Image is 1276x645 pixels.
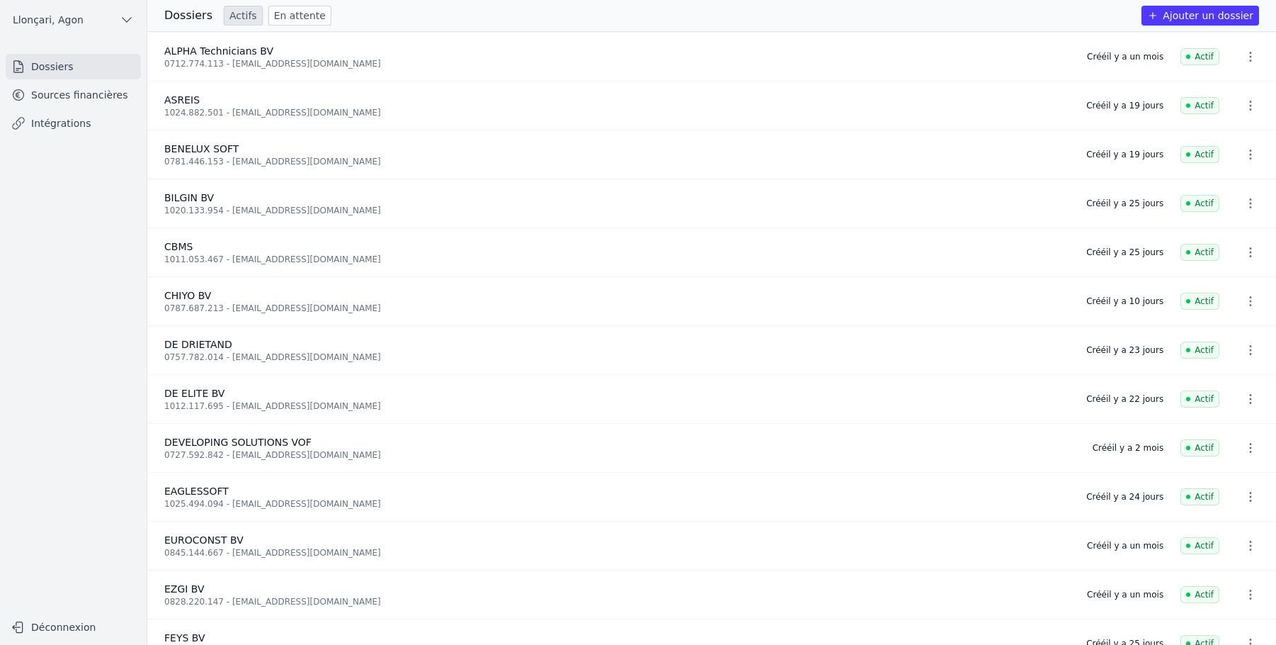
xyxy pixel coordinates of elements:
span: Actif [1180,97,1219,114]
button: Ajouter un dossier [1141,6,1259,26]
span: BENELUX SOFT [164,143,239,155]
div: 1011.053.467 - [EMAIL_ADDRESS][DOMAIN_NAME] [164,254,1069,265]
div: Créé il y a 10 jours [1086,296,1163,307]
span: DE ELITE BV [164,388,224,399]
div: Créé il y a 23 jours [1086,344,1163,356]
div: 0787.687.213 - [EMAIL_ADDRESS][DOMAIN_NAME] [164,303,1069,314]
span: Actif [1180,391,1219,408]
div: 0727.592.842 - [EMAIL_ADDRESS][DOMAIN_NAME] [164,449,1076,461]
div: 1020.133.954 - [EMAIL_ADDRESS][DOMAIN_NAME] [164,205,1069,216]
div: 0781.446.153 - [EMAIL_ADDRESS][DOMAIN_NAME] [164,156,1069,167]
div: Créé il y a 24 jours [1086,491,1163,503]
button: Déconnexion [6,616,141,639]
span: BILGIN BV [164,192,214,203]
div: 0845.144.667 - [EMAIL_ADDRESS][DOMAIN_NAME] [164,547,1070,559]
span: DE DRIETAND [164,339,232,350]
div: 0828.220.147 - [EMAIL_ADDRESS][DOMAIN_NAME] [164,596,1070,607]
span: Actif [1180,488,1219,505]
span: ASREIS [164,94,200,106]
span: CHIYO BV [164,290,211,301]
span: Llonçari, Agon [13,13,84,27]
span: Actif [1180,293,1219,310]
div: 0712.774.113 - [EMAIL_ADDRESS][DOMAIN_NAME] [164,58,1070,69]
span: EUROCONST BV [164,534,244,546]
span: Actif [1180,586,1219,603]
div: Créé il y a 25 jours [1086,247,1163,258]
span: Actif [1180,342,1219,359]
span: DEVELOPING SOLUTIONS VOF [164,437,312,448]
a: Actifs [224,6,263,26]
div: Créé il y a un mois [1087,540,1163,551]
a: En attente [268,6,331,26]
div: Créé il y a un mois [1087,51,1163,62]
span: EZGI BV [164,583,205,595]
div: 0757.782.014 - [EMAIL_ADDRESS][DOMAIN_NAME] [164,352,1069,363]
span: CBMS [164,241,193,252]
a: Intégrations [6,111,141,136]
h3: Dossiers [164,7,212,24]
span: ALPHA Technicians BV [164,45,273,57]
a: Sources financières [6,82,141,108]
div: Créé il y a un mois [1087,589,1163,600]
div: Créé il y a 19 jours [1086,100,1163,111]
span: FEYS BV [164,632,205,644]
span: Actif [1180,439,1219,456]
div: 1012.117.695 - [EMAIL_ADDRESS][DOMAIN_NAME] [164,400,1069,412]
a: Dossiers [6,54,141,79]
span: Actif [1180,244,1219,261]
div: Créé il y a 25 jours [1086,198,1163,209]
div: Créé il y a 19 jours [1086,149,1163,160]
span: Actif [1180,537,1219,554]
span: Actif [1180,195,1219,212]
div: Créé il y a 2 mois [1093,442,1163,454]
div: 1025.494.094 - [EMAIL_ADDRESS][DOMAIN_NAME] [164,498,1069,510]
span: EAGLESSOFT [164,486,229,497]
button: Llonçari, Agon [6,9,141,31]
div: Créé il y a 22 jours [1086,393,1163,405]
div: 1024.882.501 - [EMAIL_ADDRESS][DOMAIN_NAME] [164,107,1069,118]
span: Actif [1180,48,1219,65]
span: Actif [1180,146,1219,163]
